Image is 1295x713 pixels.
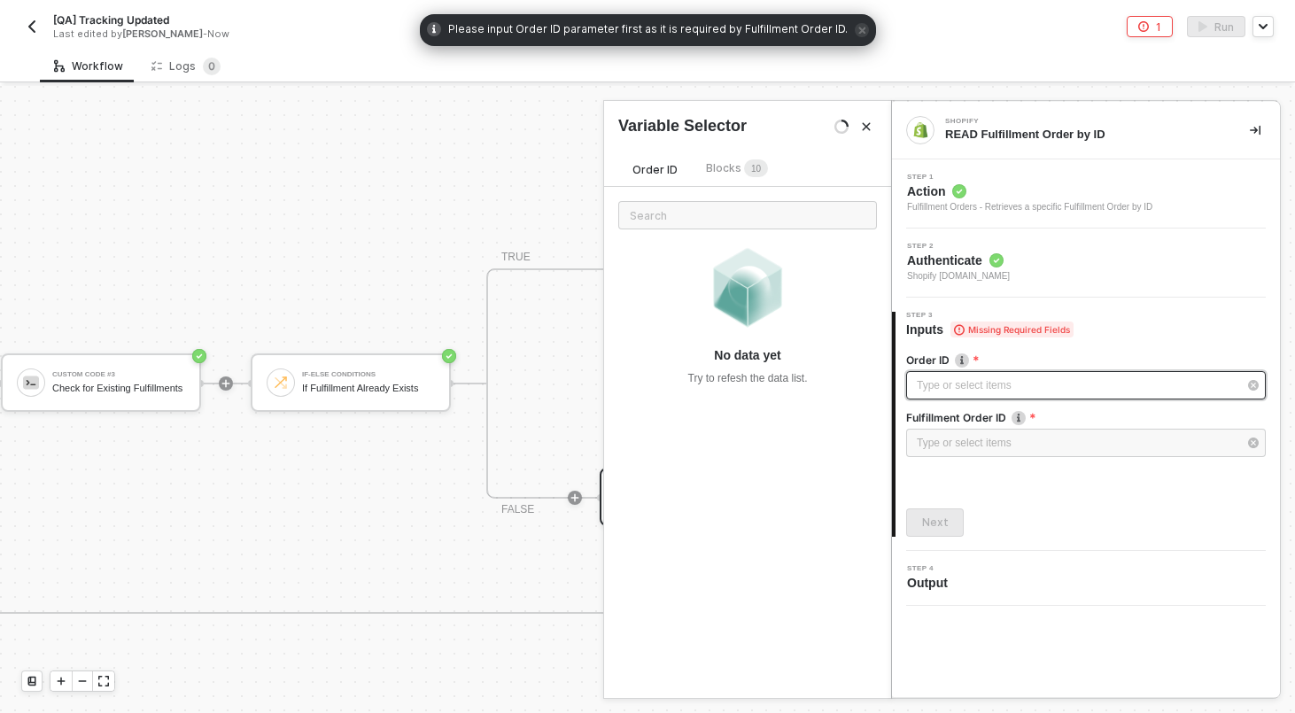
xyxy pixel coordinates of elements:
div: Step 3Inputs Missing Required FieldsOrder IDicon-infoFulfillment Order IDicon-infoNext [892,312,1280,537]
span: 0 [756,164,762,174]
img: integration-icon [912,122,928,138]
div: Shopify [945,118,1211,125]
sup: 0 [203,58,221,75]
span: icon-collapse-right [1250,125,1260,136]
span: Step 3 [906,312,1074,319]
button: 1 [1127,16,1173,37]
span: Shopify [DOMAIN_NAME] [907,269,1010,283]
sup: 10 [744,159,768,177]
div: Logs [151,58,221,75]
span: 1 [751,164,756,174]
span: Blocks [706,161,768,174]
img: back [25,19,39,34]
button: back [21,16,43,37]
button: Close [856,116,877,137]
label: Order ID [906,353,1266,368]
span: Please input Order ID parameter first as it is required by Fulfillment Order ID. [448,21,848,39]
span: icon-info [427,22,441,36]
span: icon-expand [98,676,109,686]
div: READ Fulfillment Order by ID [945,127,1221,143]
button: activateRun [1187,16,1245,37]
span: icon-play [56,676,66,686]
span: icon-minus [77,676,88,686]
span: Authenticate [907,252,1010,269]
label: Fulfillment Order ID [906,410,1266,425]
div: Step 1Action Fulfillment Orders - Retrieves a specific Fulfillment Order by ID [892,174,1280,214]
input: Search [618,201,877,229]
span: icon-error-page [1138,21,1149,32]
span: Action [907,182,1152,200]
div: Step 2Authenticate Shopify [DOMAIN_NAME] [892,243,1280,283]
span: [QA] Tracking Updated [53,12,169,27]
span: Output [907,574,955,592]
img: icon-info [1012,411,1026,425]
span: Inputs [906,321,1074,338]
div: Variable Selector [618,115,747,137]
div: 1 [1156,19,1161,35]
span: Step 2 [907,243,1010,250]
div: Fulfillment Orders - Retrieves a specific Fulfillment Order by ID [907,200,1152,214]
span: Missing Required Fields [950,322,1074,337]
div: Workflow [54,59,123,74]
span: Order ID [632,163,678,176]
span: Step 4 [907,565,955,572]
img: icon-info [955,353,969,368]
span: Step 1 [907,174,1152,181]
div: No data yet [714,346,780,364]
button: Next [906,508,964,537]
img: no-data [703,244,792,332]
div: Last edited by - Now [53,27,607,41]
div: Try to refesh the data list. [688,371,808,386]
span: [PERSON_NAME] [122,27,203,40]
span: icon-close [855,23,869,37]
